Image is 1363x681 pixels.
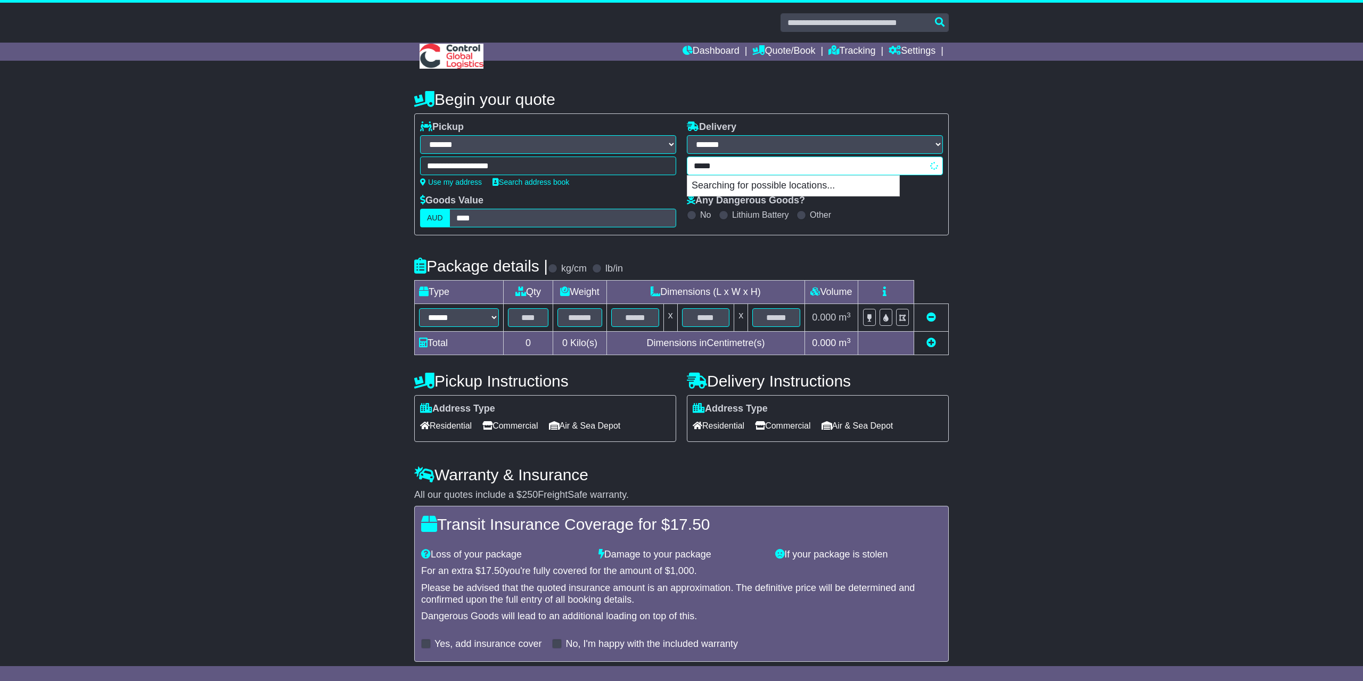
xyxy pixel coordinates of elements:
label: AUD [420,209,450,227]
td: Dimensions in Centimetre(s) [606,332,804,355]
label: Address Type [420,403,495,415]
label: Yes, add insurance cover [434,638,541,650]
div: Loss of your package [416,549,593,561]
h4: Transit Insurance Coverage for $ [421,515,942,533]
p: Searching for possible locations... [687,176,899,196]
label: Goods Value [420,195,483,207]
span: 0.000 [812,312,836,323]
span: Commercial [482,417,538,434]
span: Air & Sea Depot [822,417,893,434]
label: Address Type [693,403,768,415]
span: Commercial [755,417,810,434]
a: Dashboard [683,43,740,61]
h4: Warranty & Insurance [414,466,949,483]
span: Air & Sea Depot [549,417,621,434]
span: 0 [562,338,568,348]
td: Total [415,332,504,355]
td: x [663,304,677,332]
span: m [839,312,851,323]
a: Quote/Book [752,43,815,61]
h4: Package details | [414,257,548,275]
h4: Delivery Instructions [687,372,949,390]
sup: 3 [847,337,851,344]
label: lb/in [605,263,623,275]
label: Any Dangerous Goods? [687,195,805,207]
td: Weight [553,281,607,304]
typeahead: Please provide city [687,157,943,175]
label: kg/cm [561,263,587,275]
div: All our quotes include a $ FreightSafe warranty. [414,489,949,501]
sup: 3 [847,311,851,319]
div: Damage to your package [593,549,770,561]
label: Pickup [420,121,464,133]
label: Other [810,210,831,220]
label: No, I'm happy with the included warranty [565,638,738,650]
a: Search address book [492,178,569,186]
label: No [700,210,711,220]
a: Remove this item [926,312,936,323]
h4: Pickup Instructions [414,372,676,390]
a: Tracking [828,43,875,61]
td: Qty [504,281,553,304]
div: If your package is stolen [770,549,947,561]
td: x [734,304,748,332]
td: Type [415,281,504,304]
a: Settings [889,43,935,61]
div: Please be advised that the quoted insurance amount is an approximation. The definitive price will... [421,582,942,605]
label: Lithium Battery [732,210,789,220]
h4: Begin your quote [414,91,949,108]
td: Dimensions (L x W x H) [606,281,804,304]
td: Kilo(s) [553,332,607,355]
div: Dangerous Goods will lead to an additional loading on top of this. [421,611,942,622]
span: 17.50 [481,565,505,576]
div: For an extra $ you're fully covered for the amount of $ . [421,565,942,577]
a: Add new item [926,338,936,348]
td: 0 [504,332,553,355]
span: 17.50 [670,515,710,533]
span: m [839,338,851,348]
span: 0.000 [812,338,836,348]
span: 1,000 [670,565,694,576]
a: Use my address [420,178,482,186]
span: Residential [420,417,472,434]
td: Volume [804,281,858,304]
span: Residential [693,417,744,434]
span: 250 [522,489,538,500]
label: Delivery [687,121,736,133]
